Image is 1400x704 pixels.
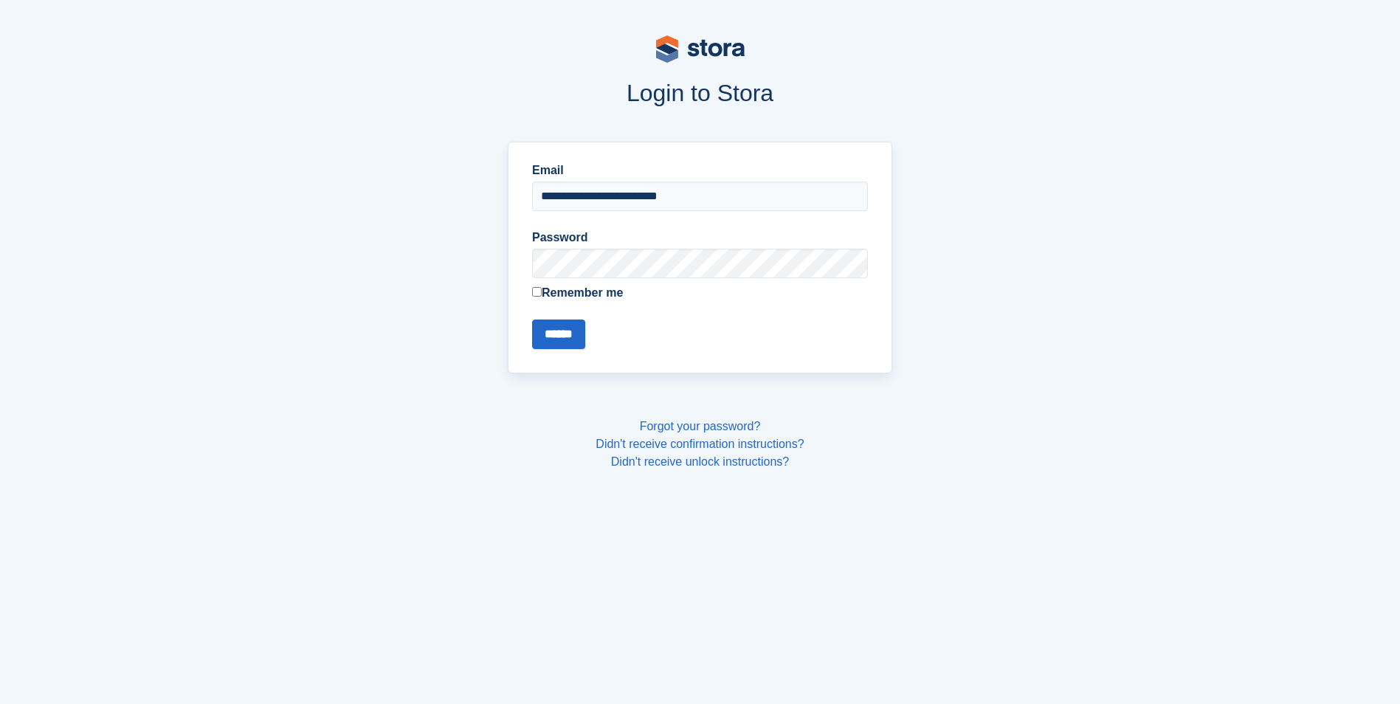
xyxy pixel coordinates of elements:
[532,162,868,179] label: Email
[532,284,868,302] label: Remember me
[227,80,1174,106] h1: Login to Stora
[532,287,542,297] input: Remember me
[532,229,868,246] label: Password
[596,438,804,450] a: Didn't receive confirmation instructions?
[640,420,761,432] a: Forgot your password?
[656,35,745,63] img: stora-logo-53a41332b3708ae10de48c4981b4e9114cc0af31d8433b30ea865607fb682f29.svg
[611,455,789,468] a: Didn't receive unlock instructions?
